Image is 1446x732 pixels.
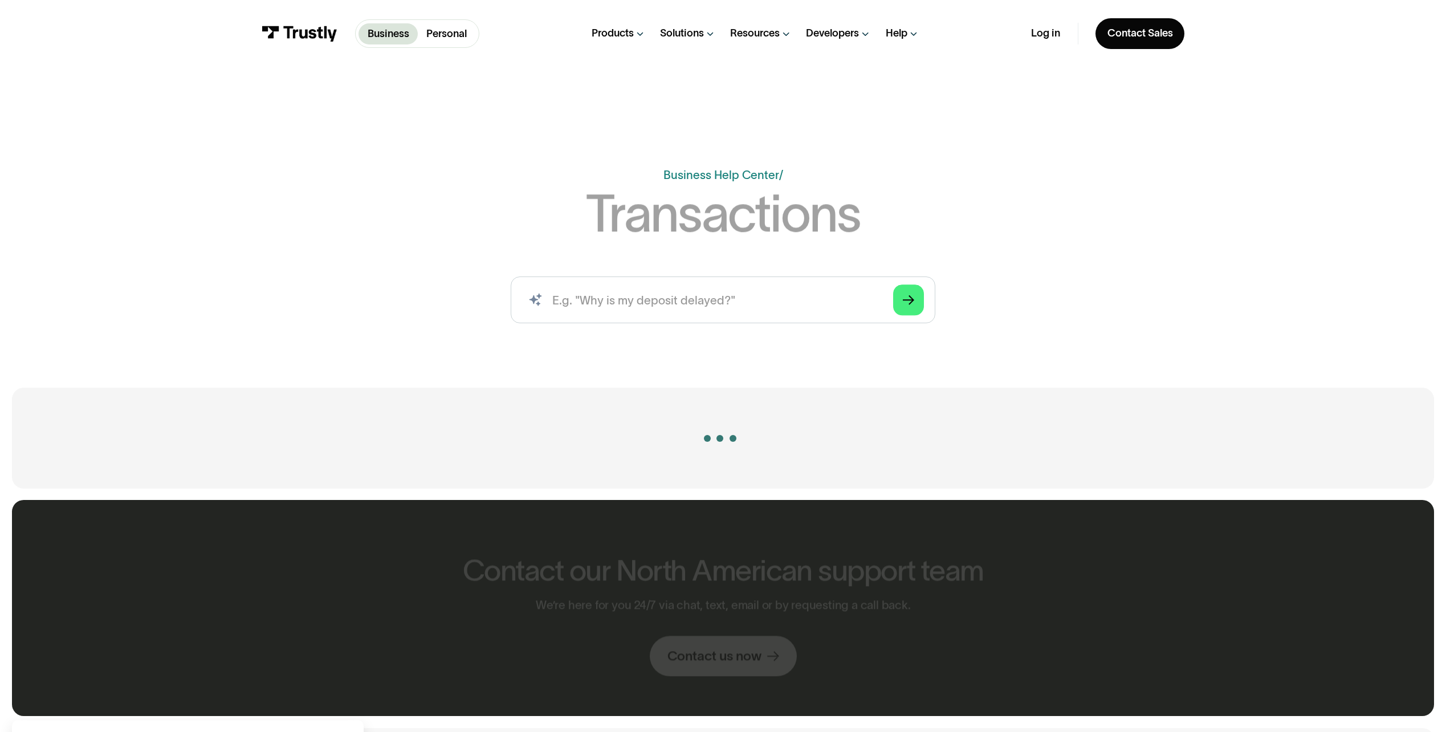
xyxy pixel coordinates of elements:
[1031,27,1060,40] a: Log in
[660,27,704,40] div: Solutions
[592,27,634,40] div: Products
[806,27,859,40] div: Developers
[650,636,797,676] a: Contact us now
[730,27,780,40] div: Resources
[1107,27,1173,40] div: Contact Sales
[1095,18,1184,49] a: Contact Sales
[418,23,476,44] a: Personal
[511,276,936,323] input: search
[886,27,907,40] div: Help
[536,598,911,612] p: We’re here for you 24/7 via chat, text, email or by requesting a call back.
[359,23,418,44] a: Business
[463,554,984,587] h2: Contact our North American support team
[667,648,761,665] div: Contact us now
[426,26,467,42] p: Personal
[779,168,783,181] div: /
[368,26,409,42] p: Business
[663,168,779,181] a: Business Help Center
[586,188,861,239] h1: Transactions
[262,26,338,42] img: Trustly Logo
